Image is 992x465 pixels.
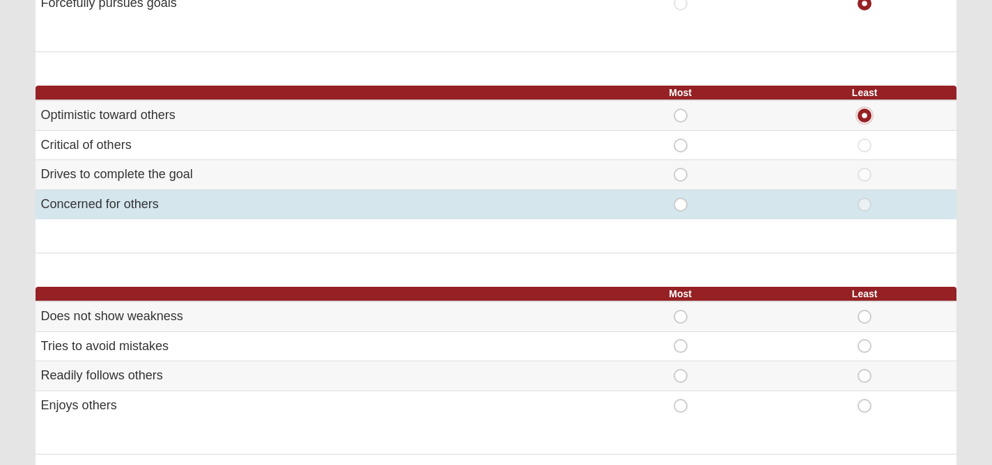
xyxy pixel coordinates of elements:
[36,190,589,219] td: Concerned for others
[588,86,773,100] th: Most
[36,130,589,160] td: Critical of others
[773,86,957,100] th: Least
[36,361,589,391] td: Readily follows others
[36,391,589,420] td: Enjoys others
[588,287,773,301] th: Most
[36,331,589,361] td: Tries to avoid mistakes
[773,287,957,301] th: Least
[36,100,589,130] td: Optimistic toward others
[36,301,589,331] td: Does not show weakness
[36,160,589,190] td: Drives to complete the goal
